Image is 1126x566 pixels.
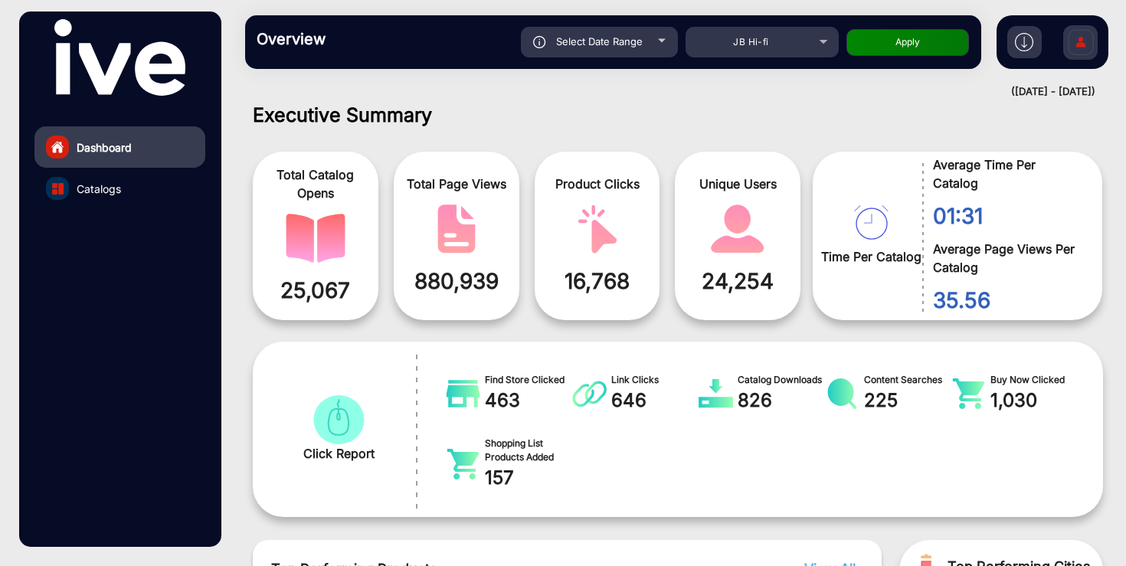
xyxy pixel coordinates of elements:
span: Catalog Downloads [738,373,826,387]
span: 157 [485,464,573,492]
span: Buy Now Clicked [990,373,1079,387]
button: Apply [846,29,969,56]
img: catalog [52,183,64,195]
img: catalog [309,395,368,444]
span: Product Clicks [546,175,649,193]
span: Select Date Range [556,35,643,47]
img: Sign%20Up.svg [1065,18,1097,71]
img: catalog [568,204,627,254]
img: catalog [446,449,480,479]
img: vmg-logo [54,19,185,96]
span: 16,768 [546,265,649,297]
span: Find Store Clicked [485,373,573,387]
span: 463 [485,387,573,414]
span: Content Searches [864,373,952,387]
span: 24,254 [686,265,789,297]
span: Total Catalog Opens [264,165,367,202]
img: catalog [854,205,889,240]
span: 1,030 [990,387,1079,414]
span: Total Page Views [405,175,508,193]
h3: Overview [257,30,471,48]
img: catalog [951,378,986,409]
span: Average Page Views Per Catalog [933,240,1079,276]
span: 01:31 [933,200,1079,232]
span: Unique Users [686,175,789,193]
img: catalog [286,214,345,263]
span: Dashboard [77,139,132,155]
span: Shopping List Products Added [485,437,573,464]
img: catalog [708,204,768,254]
span: 25,067 [264,274,367,306]
img: catalog [699,378,733,409]
span: Average Time Per Catalog [933,155,1079,192]
div: ([DATE] - [DATE]) [230,84,1095,100]
span: 880,939 [405,265,508,297]
img: catalog [446,378,480,409]
span: Link Clicks [611,373,699,387]
span: 35.56 [933,284,1079,316]
h1: Executive Summary [253,103,1103,126]
img: catalog [572,378,607,409]
span: 225 [864,387,952,414]
span: 826 [738,387,826,414]
img: home [51,140,64,154]
span: 646 [611,387,699,414]
img: catalog [825,378,859,409]
span: Catalogs [77,181,121,197]
a: Dashboard [34,126,205,168]
span: Click Report [303,444,375,463]
img: h2download.svg [1015,33,1033,51]
span: JB Hi-fi [733,36,768,47]
img: catalog [427,204,486,254]
a: Catalogs [34,168,205,209]
img: icon [533,36,546,48]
